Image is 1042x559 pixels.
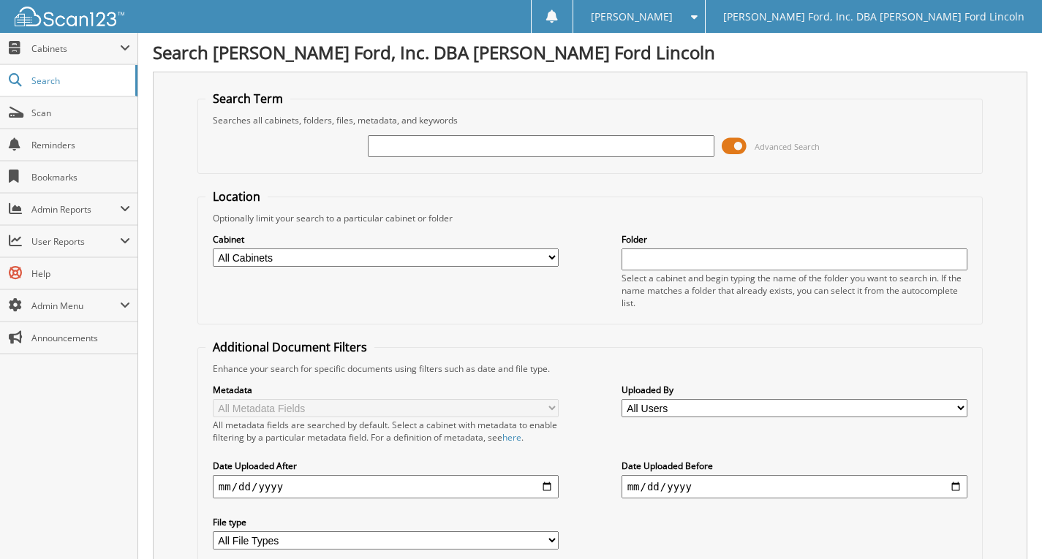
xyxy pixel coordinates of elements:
span: Announcements [31,332,130,344]
span: Search [31,75,128,87]
span: Advanced Search [755,141,820,152]
span: Help [31,267,130,280]
div: Enhance your search for specific documents using filters such as date and file type. [205,362,975,375]
input: end [622,475,968,498]
span: Bookmarks [31,171,130,183]
span: [PERSON_NAME] Ford, Inc. DBA [PERSON_NAME] Ford Lincoln [723,12,1024,21]
legend: Location [205,189,268,205]
label: Cabinet [213,233,559,246]
div: All metadata fields are searched by default. Select a cabinet with metadata to enable filtering b... [213,419,559,444]
div: Searches all cabinets, folders, files, metadata, and keywords [205,114,975,126]
span: Cabinets [31,42,120,55]
label: Folder [622,233,968,246]
span: Scan [31,107,130,119]
legend: Additional Document Filters [205,339,374,355]
span: User Reports [31,235,120,248]
span: [PERSON_NAME] [591,12,673,21]
img: scan123-logo-white.svg [15,7,124,26]
label: Date Uploaded Before [622,460,968,472]
a: here [502,431,521,444]
legend: Search Term [205,91,290,107]
span: Admin Reports [31,203,120,216]
label: File type [213,516,559,528]
span: Admin Menu [31,300,120,312]
span: Reminders [31,139,130,151]
div: Select a cabinet and begin typing the name of the folder you want to search in. If the name match... [622,272,968,309]
input: start [213,475,559,498]
label: Date Uploaded After [213,460,559,472]
div: Optionally limit your search to a particular cabinet or folder [205,212,975,224]
label: Metadata [213,384,559,396]
h1: Search [PERSON_NAME] Ford, Inc. DBA [PERSON_NAME] Ford Lincoln [153,40,1027,64]
label: Uploaded By [622,384,968,396]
